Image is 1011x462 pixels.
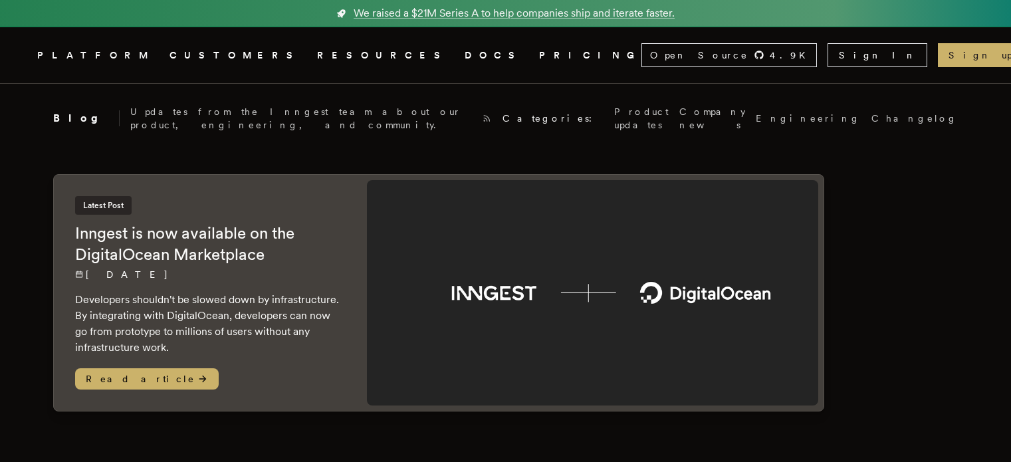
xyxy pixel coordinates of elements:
[75,196,132,215] span: Latest Post
[130,105,471,132] p: Updates from the Inngest team about our product, engineering, and community.
[756,112,861,125] a: Engineering
[75,268,340,281] p: [DATE]
[650,49,748,62] span: Open Source
[53,174,824,411] a: Latest PostInngest is now available on the DigitalOcean Marketplace[DATE] Developers shouldn't be...
[75,368,219,390] span: Read article
[465,47,523,64] a: DOCS
[539,47,641,64] a: PRICING
[828,43,927,67] a: Sign In
[75,223,340,265] h2: Inngest is now available on the DigitalOcean Marketplace
[53,110,120,126] h2: Blog
[503,112,604,125] span: Categories:
[317,47,449,64] button: RESOURCES
[871,112,958,125] a: Changelog
[37,47,154,64] button: PLATFORM
[169,47,301,64] a: CUSTOMERS
[679,105,745,132] a: Company news
[75,292,340,356] p: Developers shouldn't be slowed down by infrastructure. By integrating with DigitalOcean, develope...
[367,180,818,405] img: Featured image for Inngest is now available on the DigitalOcean Marketplace blog post
[770,49,814,62] span: 4.9 K
[614,105,669,132] a: Product updates
[354,5,675,21] span: We raised a $21M Series A to help companies ship and iterate faster.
